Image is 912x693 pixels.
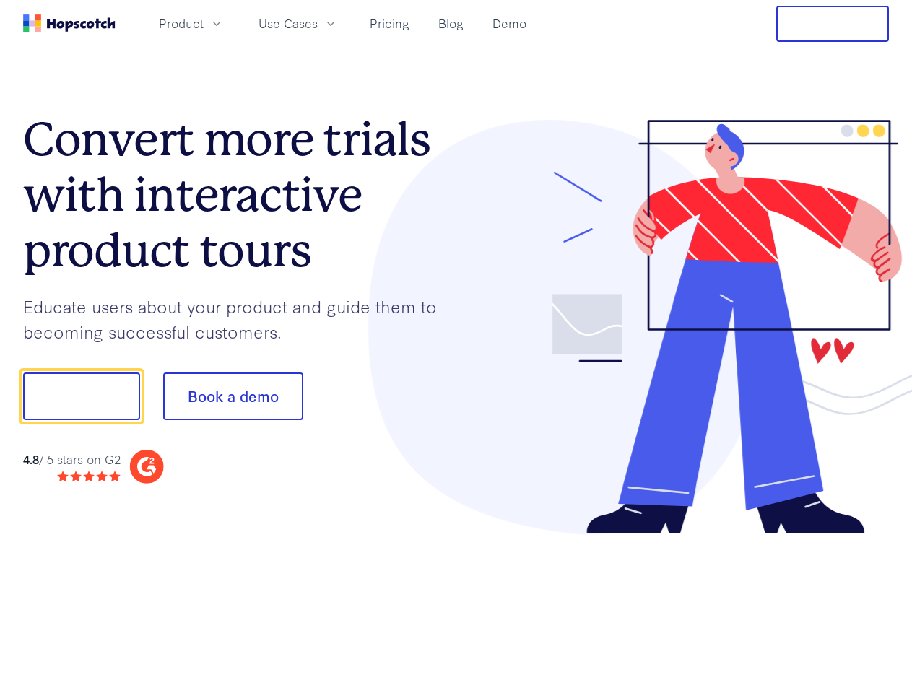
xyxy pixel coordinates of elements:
button: Product [150,12,233,35]
a: Pricing [364,12,415,35]
p: Educate users about your product and guide them to becoming successful customers. [23,294,456,344]
a: Blog [433,12,469,35]
span: Product [159,14,204,32]
button: Use Cases [250,12,347,35]
strong: 4.8 [23,450,39,467]
div: / 5 stars on G2 [23,450,121,468]
button: Free Trial [776,6,889,42]
span: Use Cases [259,14,318,32]
a: Home [23,14,116,32]
h1: Convert more trials with interactive product tours [23,112,456,278]
a: Demo [487,12,532,35]
button: Show me! [23,372,140,420]
button: Book a demo [163,372,303,420]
